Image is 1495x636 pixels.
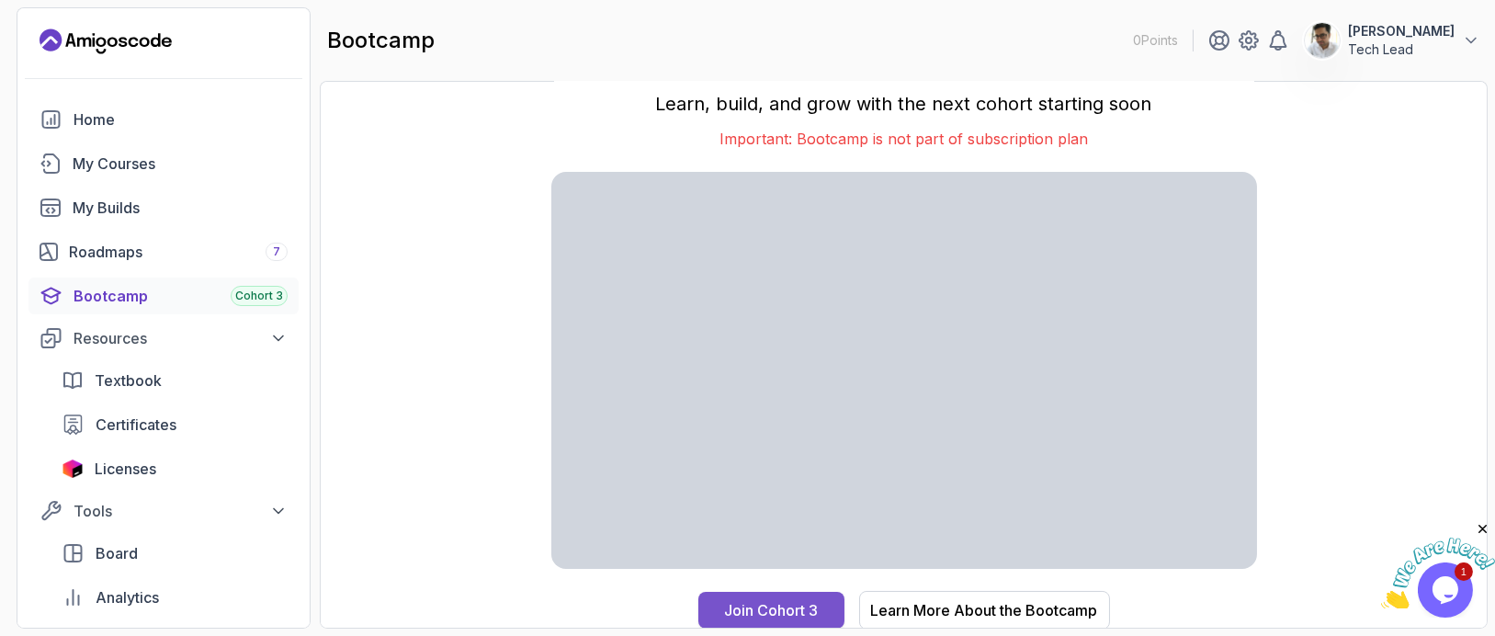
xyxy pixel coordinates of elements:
p: Tech Lead [1348,40,1455,59]
p: [PERSON_NAME] [1348,22,1455,40]
a: courses [28,145,299,182]
div: Resources [74,327,288,349]
a: roadmaps [28,233,299,270]
div: Learn More About the Bootcamp [871,599,1098,621]
a: Landing page [40,27,172,56]
span: 7 [273,244,280,259]
a: home [28,101,299,138]
img: jetbrains icon [62,460,84,478]
button: Tools [28,494,299,528]
button: Resources [28,322,299,355]
span: Analytics [96,586,159,608]
span: Textbook [95,369,162,392]
span: Cohort 3 [235,289,283,303]
span: Board [96,542,138,564]
iframe: chat widget [1381,521,1495,608]
span: Certificates [96,414,176,436]
a: certificates [51,406,299,443]
button: Join Cohort 3 [698,592,844,629]
div: Tools [74,500,288,522]
h2: bootcamp [327,26,435,55]
a: textbook [51,362,299,399]
a: bootcamp [28,278,299,314]
button: Learn More About the Bootcamp [859,591,1110,630]
a: licenses [51,450,299,487]
div: Join Cohort 3 [724,599,818,621]
a: builds [28,189,299,226]
div: Bootcamp [74,285,288,307]
p: Learn, build, and grow with the next cohort starting soon [551,91,1257,117]
button: user profile image[PERSON_NAME]Tech Lead [1304,22,1480,59]
a: board [51,535,299,572]
span: Licenses [95,458,156,480]
img: user profile image [1305,23,1340,58]
div: Roadmaps [69,241,288,263]
p: 0 Points [1133,31,1178,50]
p: Important: Bootcamp is not part of subscription plan [551,128,1257,150]
div: My Builds [73,197,288,219]
div: My Courses [73,153,288,175]
div: Home [74,108,288,131]
a: analytics [51,579,299,616]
